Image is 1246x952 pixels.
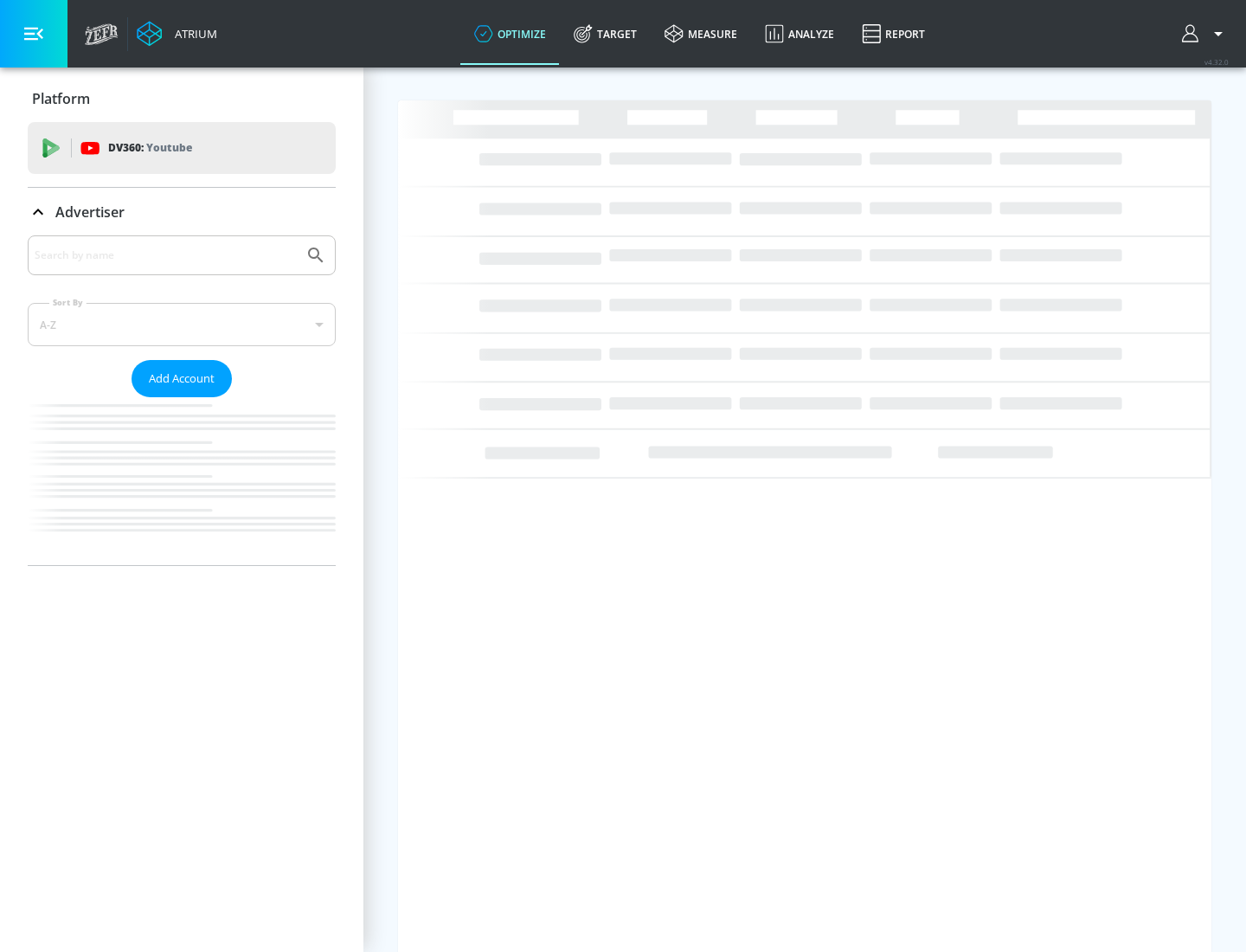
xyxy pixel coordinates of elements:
button: Add Account [132,360,232,397]
div: Advertiser [28,188,336,236]
a: Target [560,3,651,65]
a: Analyze [751,3,848,65]
div: Atrium [168,26,217,42]
a: optimize [460,3,560,65]
p: Advertiser [55,203,125,222]
a: Report [848,3,939,65]
p: DV360: [108,138,192,158]
div: DV360: Youtube [28,122,336,174]
span: v 4.32.0 [1204,57,1229,67]
a: Atrium [137,21,217,47]
div: Platform [28,74,336,123]
span: Add Account [149,369,215,389]
p: Platform [32,89,90,108]
label: Sort By [49,297,87,308]
nav: list of Advertiser [28,397,336,565]
p: Youtube [146,138,192,157]
div: A-Z [28,303,336,346]
div: Advertiser [28,235,336,565]
a: measure [651,3,751,65]
input: Search by name [35,244,297,267]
